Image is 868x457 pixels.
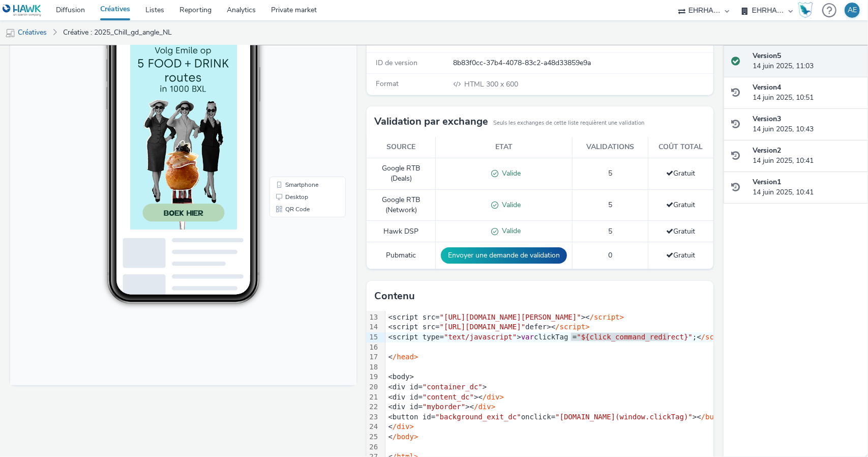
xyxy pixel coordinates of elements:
[435,413,521,421] span: "background_exit_dc"
[367,158,436,189] td: Google RTB (Deals)
[393,422,414,431] span: /div>
[474,403,495,411] span: /div>
[848,3,857,18] div: AE
[753,146,782,155] strong: Version 2
[367,402,379,412] div: 22
[367,352,379,362] div: 17
[498,168,521,178] span: Valide
[385,312,737,323] div: <script src= ><
[275,214,308,220] span: Smartphone
[648,137,713,158] th: Coût total
[3,4,42,17] img: undefined Logo
[753,114,860,135] div: 14 juin 2025, 10:43
[367,242,436,269] td: Pubmatic
[423,393,474,401] span: "content_dc"
[367,442,379,452] div: 26
[573,137,648,158] th: Validations
[385,332,737,342] div: <script type= > clickTag = ;<
[555,413,693,421] span: "[DOMAIN_NAME](window.clickTag)"
[798,2,817,18] a: Hawk Academy
[367,342,379,353] div: 16
[798,2,813,18] img: Hawk Academy
[463,79,518,89] span: 300 x 600
[376,79,399,89] span: Format
[367,221,436,242] td: Hawk DSP
[555,323,589,331] span: /script>
[441,247,567,264] button: Envoyer une demande de validation
[385,412,737,422] div: <button id= onclick= ><
[367,137,436,158] th: Source
[440,323,526,331] span: "[URL][DOMAIN_NAME]"
[385,432,737,442] div: <
[753,82,860,103] div: 14 juin 2025, 10:51
[666,226,695,236] span: Gratuit
[374,114,488,129] h3: Validation par exchange
[376,58,417,68] span: ID de version
[374,289,415,304] h3: Contenu
[367,412,379,422] div: 23
[261,223,334,235] li: Desktop
[385,382,737,392] div: <div id= >
[367,422,379,432] div: 24
[385,322,737,332] div: <script src= defer><
[423,383,483,391] span: "container_dc"
[367,312,379,323] div: 13
[753,114,782,124] strong: Version 3
[367,432,379,442] div: 25
[385,352,737,362] div: <
[261,211,334,223] li: Smartphone
[367,362,379,373] div: 18
[493,119,644,127] small: Seuls les exchanges de cette liste requièrent une validation
[577,333,693,341] span: "${click_command_redirect}"
[753,146,860,166] div: 14 juin 2025, 10:41
[666,200,695,210] span: Gratuit
[367,392,379,403] div: 21
[385,402,737,412] div: <div id= ><
[666,250,695,260] span: Gratuit
[367,332,379,342] div: 15
[753,51,860,72] div: 14 juin 2025, 11:03
[5,28,15,38] img: mobile
[608,168,612,178] span: 5
[521,333,534,341] span: var
[367,322,379,332] div: 14
[608,226,612,236] span: 5
[608,200,612,210] span: 5
[464,79,486,89] span: HTML
[666,168,695,178] span: Gratuit
[385,422,737,432] div: <
[701,333,735,341] span: /script>
[483,393,504,401] span: /div>
[275,238,300,244] span: QR Code
[753,177,782,187] strong: Version 1
[498,226,521,236] span: Valide
[423,403,465,411] span: "myborder"
[117,39,128,45] span: 12:07
[590,313,624,321] span: /script>
[608,250,612,260] span: 0
[753,51,782,61] strong: Version 5
[275,226,298,232] span: Desktop
[440,313,581,321] span: "[URL][DOMAIN_NAME][PERSON_NAME]"
[261,235,334,247] li: QR Code
[701,413,735,421] span: /button>
[385,392,737,403] div: <div id= ><
[453,58,712,68] div: 8b83f0cc-37b4-4078-83c2-a48d33859e9a
[58,20,177,45] a: Créative : 2025_Chill_gd_angle_NL
[753,177,860,198] div: 14 juin 2025, 10:41
[444,333,517,341] span: "text/javascript"
[393,433,418,441] span: /body>
[753,82,782,92] strong: Version 4
[393,353,418,361] span: /head>
[436,137,573,158] th: Etat
[367,189,436,221] td: Google RTB (Network)
[367,382,379,392] div: 20
[367,372,379,382] div: 19
[498,200,521,210] span: Valide
[385,372,737,382] div: <body>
